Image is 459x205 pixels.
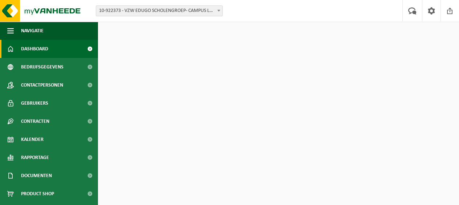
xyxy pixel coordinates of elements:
span: Product Shop [21,185,54,203]
span: 10-922373 - VZW EDUGO SCHOLENGROEP- CAMPUS LOCHRISTI - LOCHRISTI [96,5,223,16]
span: Documenten [21,167,52,185]
span: Dashboard [21,40,48,58]
span: Navigatie [21,22,44,40]
span: 10-922373 - VZW EDUGO SCHOLENGROEP- CAMPUS LOCHRISTI - LOCHRISTI [96,6,222,16]
span: Kalender [21,130,44,148]
span: Bedrijfsgegevens [21,58,63,76]
span: Contactpersonen [21,76,63,94]
span: Gebruikers [21,94,48,112]
span: Rapportage [21,148,49,167]
span: Contracten [21,112,49,130]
